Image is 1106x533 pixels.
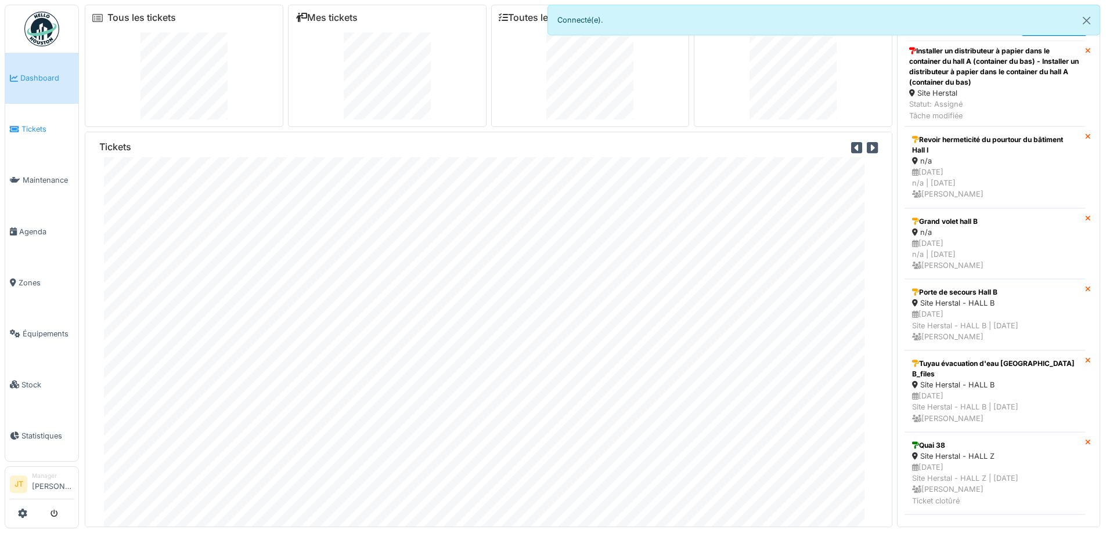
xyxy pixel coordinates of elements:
[912,216,1078,227] div: Grand volet hall B
[19,277,74,288] span: Zones
[20,72,74,84] span: Dashboard
[912,155,1078,166] div: n/a
[909,88,1080,99] div: Site Herstal
[296,12,358,23] a: Mes tickets
[5,53,78,104] a: Dashboard
[23,175,74,186] span: Maintenance
[909,99,1080,121] div: Statut: Assigné Tâche modifiée
[905,279,1085,350] a: Porte de secours Hall B Site Herstal - HALL B [DATE]Site Herstal - HALL B | [DATE] [PERSON_NAME]
[905,126,1085,208] a: Revoir hermeticité du pourtour du bâtiment Hall I n/a [DATE]n/a | [DATE] [PERSON_NAME]
[912,135,1078,155] div: Revoir hermeticité du pourtour du bâtiment Hall I
[23,328,74,339] span: Équipements
[5,308,78,359] a: Équipements
[912,358,1078,379] div: Tuyau évacuation d'eau [GEOGRAPHIC_DATA] B_files
[19,226,74,237] span: Agenda
[912,287,1078,298] div: Porte de secours Hall B
[905,432,1085,514] a: Quai 38 Site Herstal - HALL Z [DATE]Site Herstal - HALL Z | [DATE] [PERSON_NAME]Ticket clotûré
[912,451,1078,462] div: Site Herstal - HALL Z
[5,104,78,155] a: Tickets
[912,379,1078,390] div: Site Herstal - HALL B
[107,12,176,23] a: Tous les tickets
[21,124,74,135] span: Tickets
[99,142,131,153] h6: Tickets
[912,238,1078,271] div: [DATE] n/a | [DATE] [PERSON_NAME]
[905,350,1085,432] a: Tuyau évacuation d'eau [GEOGRAPHIC_DATA] B_files Site Herstal - HALL B [DATE]Site Herstal - HALL ...
[912,298,1078,309] div: Site Herstal - HALL B
[32,472,74,496] li: [PERSON_NAME]
[21,430,74,441] span: Statistiques
[1073,5,1100,36] button: Close
[905,208,1085,280] a: Grand volet hall B n/a [DATE]n/a | [DATE] [PERSON_NAME]
[21,379,74,390] span: Stock
[5,359,78,410] a: Stock
[909,46,1080,88] div: Installer un distributeur à papier dans le container du hall A (container du bas) - Installer un ...
[10,476,27,493] li: JT
[499,12,585,23] a: Toutes les tâches
[10,472,74,499] a: JT Manager[PERSON_NAME]
[912,309,1078,342] div: [DATE] Site Herstal - HALL B | [DATE] [PERSON_NAME]
[912,462,1078,506] div: [DATE] Site Herstal - HALL Z | [DATE] [PERSON_NAME] Ticket clotûré
[912,390,1078,424] div: [DATE] Site Herstal - HALL B | [DATE] [PERSON_NAME]
[905,41,1085,126] a: Installer un distributeur à papier dans le container du hall A (container du bas) - Installer un ...
[912,227,1078,238] div: n/a
[5,206,78,257] a: Agenda
[32,472,74,480] div: Manager
[5,410,78,461] a: Statistiques
[5,257,78,308] a: Zones
[912,166,1078,200] div: [DATE] n/a | [DATE] [PERSON_NAME]
[24,12,59,46] img: Badge_color-CXgf-gQk.svg
[5,155,78,206] a: Maintenance
[912,440,1078,451] div: Quai 38
[547,5,1101,35] div: Connecté(e).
